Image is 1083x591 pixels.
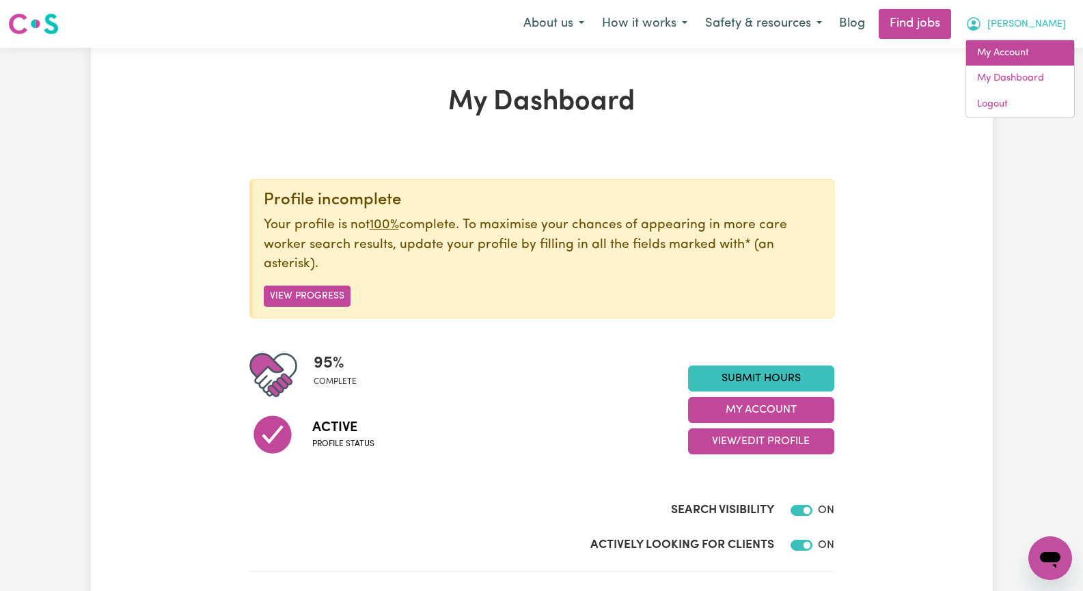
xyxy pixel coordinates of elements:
a: Logout [966,92,1074,118]
p: Your profile is not complete. To maximise your chances of appearing in more care worker search re... [264,216,823,275]
h1: My Dashboard [249,86,834,119]
span: [PERSON_NAME] [987,17,1066,32]
label: Actively Looking for Clients [590,536,774,554]
span: Active [312,417,374,438]
span: ON [818,540,834,551]
a: My Dashboard [966,66,1074,92]
button: My Account [957,10,1075,38]
span: Profile status [312,438,374,450]
label: Search Visibility [671,501,774,519]
div: Profile incomplete [264,191,823,210]
a: My Account [966,40,1074,66]
iframe: Button to launch messaging window [1028,536,1072,580]
span: 95 % [314,351,357,376]
span: ON [818,505,834,516]
a: Blog [831,9,873,39]
a: Careseekers logo [8,8,59,40]
div: My Account [965,40,1075,118]
button: View/Edit Profile [688,428,834,454]
button: Safety & resources [696,10,831,38]
u: 100% [370,219,399,232]
button: About us [515,10,593,38]
span: complete [314,376,357,388]
a: Submit Hours [688,366,834,391]
a: Find jobs [879,9,951,39]
button: How it works [593,10,696,38]
img: Careseekers logo [8,12,59,36]
div: Profile completeness: 95% [314,351,368,399]
button: My Account [688,397,834,423]
button: View Progress [264,286,351,307]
